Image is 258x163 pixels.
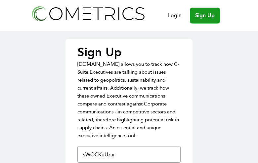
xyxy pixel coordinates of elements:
p: [DOMAIN_NAME] allows you to track how C-Suite Executives are talking about issues related to geop... [77,60,181,140]
a: Login [168,12,182,20]
input: First Name [80,146,180,162]
img: Cometrics logo [30,4,146,23]
p: Sign Up [77,46,181,59]
a: Sign Up [190,8,220,23]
